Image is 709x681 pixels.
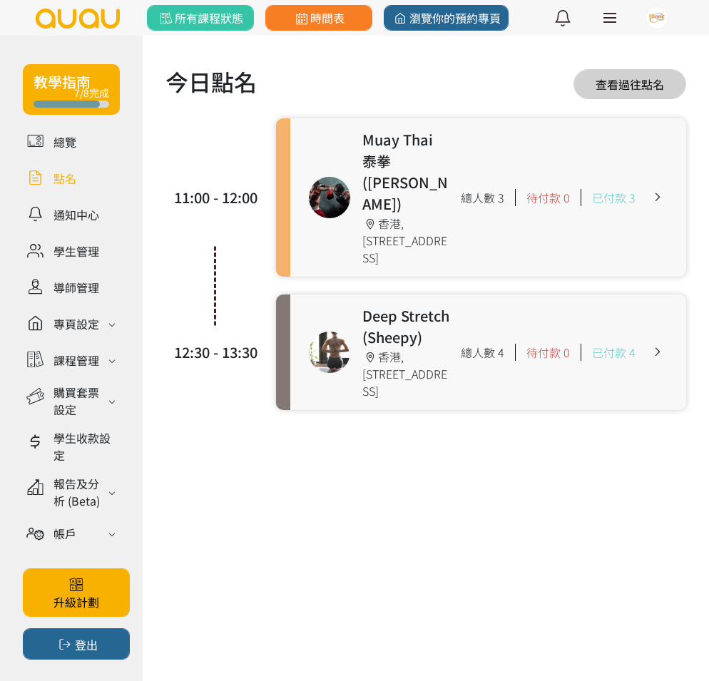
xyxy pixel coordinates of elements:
[384,5,509,31] a: 瀏覽你的預約專頁
[147,5,254,31] a: 所有課程狀態
[53,352,99,369] div: 課程管理
[53,315,99,332] div: 專頁設定
[34,9,121,29] img: logo.svg
[265,5,372,31] a: 時間表
[292,9,345,26] span: 時間表
[173,187,258,208] div: 11:00 - 12:00
[53,475,104,509] div: 報告及分析 (Beta)
[53,384,104,418] div: 購買套票設定
[23,568,130,617] a: 升級計劃
[157,9,243,26] span: 所有課程狀態
[173,342,258,363] div: 12:30 - 13:30
[165,64,257,98] h1: 今日點名
[53,525,76,542] div: 帳戶
[392,9,501,26] span: 瀏覽你的預約專頁
[23,628,130,660] button: 登出
[573,69,686,99] a: 查看過往點名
